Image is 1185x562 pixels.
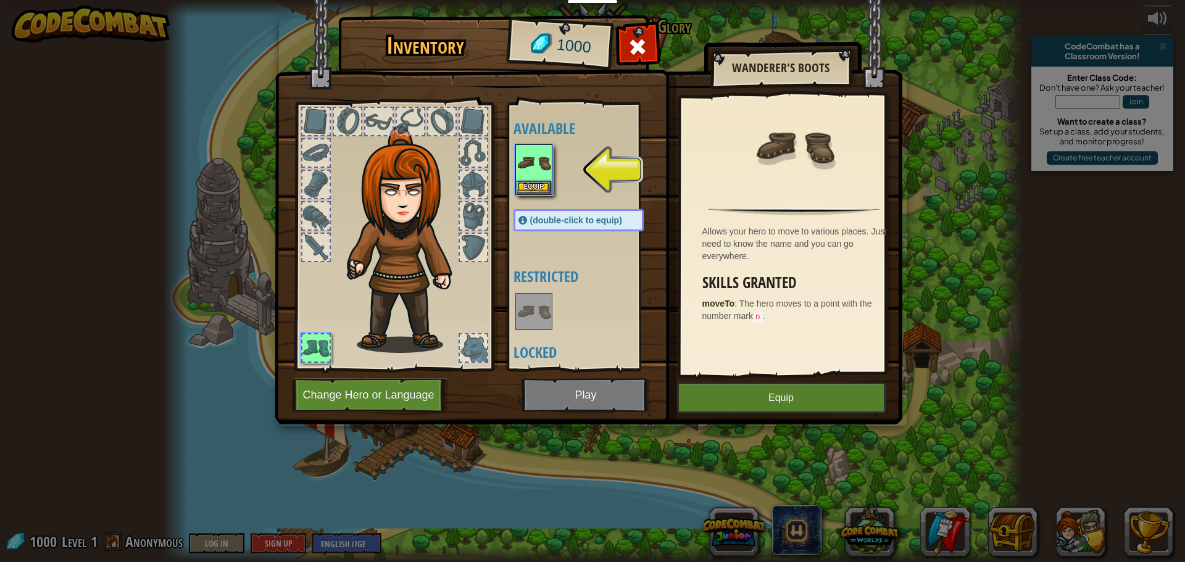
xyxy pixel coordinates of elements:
[530,215,622,225] span: (double-click to equip)
[347,33,504,59] h1: Inventory
[708,207,879,215] img: hr.png
[292,378,449,412] button: Change Hero or Language
[517,294,551,329] img: portrait.png
[513,268,668,284] h4: Restricted
[513,120,668,136] h4: Available
[555,34,592,59] span: 1000
[517,181,551,194] button: Equip
[753,312,763,323] code: n
[754,106,834,186] img: portrait.png
[341,126,474,353] img: hair_f2.png
[702,225,892,262] div: Allows your hero to move to various places. Just need to know the name and you can go everywhere.
[677,382,886,413] button: Equip
[513,344,668,360] h4: Locked
[702,299,872,321] span: The hero moves to a point with the number mark .
[723,61,839,75] h2: Wanderer's Boots
[702,275,892,291] h3: Skills Granted
[734,299,739,308] span: :
[517,146,551,180] img: portrait.png
[702,299,735,308] strong: moveTo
